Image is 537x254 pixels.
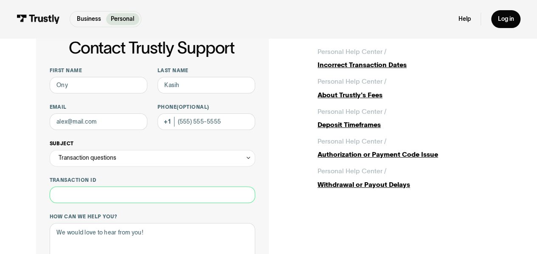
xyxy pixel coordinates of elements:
[458,15,471,23] a: Help
[318,107,501,130] a: Personal Help Center /Deposit Timeframes
[177,104,209,110] span: (Optional)
[50,77,148,93] input: Alex
[318,47,386,56] div: Personal Help Center /
[318,166,386,176] div: Personal Help Center /
[111,15,134,24] p: Personal
[318,76,386,86] div: Personal Help Center /
[318,180,501,189] div: Withdrawal or Payout Delays
[318,60,501,70] div: Incorrect Transaction Dates
[77,15,101,24] p: Business
[318,166,501,189] a: Personal Help Center /Withdrawal or Payout Delays
[491,10,520,28] a: Log in
[318,47,501,70] a: Personal Help Center /Incorrect Transaction Dates
[157,113,256,130] input: (555) 555-5555
[318,90,501,100] div: About Trustly's Fees
[318,136,501,160] a: Personal Help Center /Authorization or Payment Code Issue
[318,120,501,130] div: Deposit Timeframes
[50,177,256,183] label: Transaction ID
[50,67,148,74] label: First name
[48,39,256,57] h1: Contact Trustly Support
[157,104,256,110] label: Phone
[50,140,256,147] label: Subject
[72,13,106,25] a: Business
[157,67,256,74] label: Last name
[318,136,386,146] div: Personal Help Center /
[17,14,60,23] img: Trustly Logo
[106,13,139,25] a: Personal
[157,77,256,93] input: Howard
[59,153,116,163] div: Transaction questions
[318,76,501,100] a: Personal Help Center /About Trustly's Fees
[50,150,256,167] div: Transaction questions
[50,113,148,130] input: alex@mail.com
[318,150,501,159] div: Authorization or Payment Code Issue
[498,15,514,23] div: Log in
[50,213,256,220] label: How can we help you?
[50,104,148,110] label: Email
[318,107,386,116] div: Personal Help Center /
